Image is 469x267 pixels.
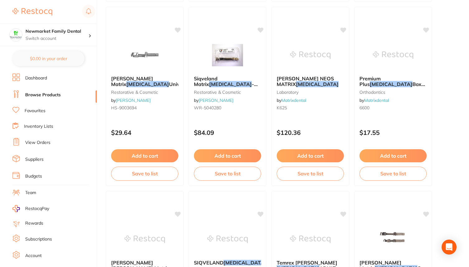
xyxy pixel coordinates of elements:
[194,129,261,136] p: $84.09
[12,205,20,212] img: RestocqPay
[194,260,223,266] span: SIQVELAND
[25,206,49,212] span: RestocqPay
[111,105,137,111] span: HS-9003694
[116,98,151,103] a: [PERSON_NAME]
[194,76,261,87] b: Siqveland Matrix Retainer - Apex Wide
[111,129,178,136] p: $29.64
[25,108,45,114] a: Favourites
[359,98,389,103] span: by
[359,129,427,136] p: $17.55
[12,51,84,66] button: $0.00 in your order
[359,81,427,93] span: Boxes (10) Assorted
[12,205,49,212] a: RestocqPay
[277,129,344,136] p: $120.36
[25,92,61,98] a: Browse Products
[124,224,165,255] img: Kerr Hawe Tofflemire Matrix Band Retainer #1120 Junior
[364,98,389,103] a: Matrixdental
[277,260,337,266] span: Temrex [PERSON_NAME]
[296,81,339,87] em: [MEDICAL_DATA]
[207,40,248,71] img: Siqveland Matrix Retainer - Apex Wide
[194,105,221,111] span: WR-5040280
[12,8,52,16] img: Restocq Logo
[359,76,427,87] b: Premium Plus Retainer Boxes (10) Assorted
[194,75,218,87] span: Siqveland Matrix
[111,149,178,162] button: Add to cart
[194,149,261,162] button: Add to cart
[359,149,427,162] button: Add to cart
[277,149,344,162] button: Add to cart
[277,167,344,180] button: Save to list
[359,90,427,95] small: orthodontics
[373,224,413,255] img: HENRY SCHEIN Tofflemire Matrix Retainer Contra Angle Adult
[290,40,331,71] img: KERR NEOS MATRIX RETAINER
[25,253,42,259] a: Account
[373,40,413,71] img: Premium Plus Retainer Boxes (10) Assorted
[359,75,381,87] span: Premium Plus
[126,81,169,87] em: [MEDICAL_DATA]
[194,167,261,180] button: Save to list
[194,90,261,95] small: restorative & cosmetic
[25,140,50,146] a: View Orders
[24,123,53,130] a: Inventory Lists
[277,90,344,95] small: laboratory
[111,90,178,95] small: restorative & cosmetic
[194,81,258,93] span: - Apex Wide
[111,98,151,103] span: by
[25,190,36,196] a: Team
[194,260,261,265] b: SIQVELAND RETAINER WIDE
[290,224,331,255] img: Temrex Tofflemire Retainer ADULT Contra-Angle - Made in USA
[359,105,369,111] span: 6600
[111,167,178,180] button: Save to list
[25,236,52,242] a: Subscriptions
[209,81,252,87] em: [MEDICAL_DATA]
[111,75,153,87] span: [PERSON_NAME] Matrix
[194,98,233,103] span: by
[10,29,22,41] img: Newmarket Family Dental
[12,5,52,19] a: Restocq Logo
[25,173,42,179] a: Budgets
[207,224,248,255] img: SIQVELAND RETAINER WIDE
[442,240,457,255] div: Open Intercom Messenger
[277,98,306,103] span: by
[281,98,306,103] a: Matrixdental
[277,76,344,87] b: KERR NEOS MATRIX RETAINER
[370,81,412,87] em: [MEDICAL_DATA]
[277,105,287,111] span: K625
[26,36,88,42] p: Switch account
[111,76,178,87] b: HENRY SCHEIN Tofflemire Matrix Retainer Universal
[26,28,88,35] h4: Newmarket Family Dental
[25,75,47,81] a: Dashboard
[169,81,191,87] span: Universal
[124,40,165,71] img: HENRY SCHEIN Tofflemire Matrix Retainer Universal
[277,75,334,87] span: [PERSON_NAME] NEOS MATRIX
[25,220,43,226] a: Rewards
[199,98,233,103] a: [PERSON_NAME]
[223,260,266,266] em: [MEDICAL_DATA]
[25,156,44,163] a: Suppliers
[359,167,427,180] button: Save to list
